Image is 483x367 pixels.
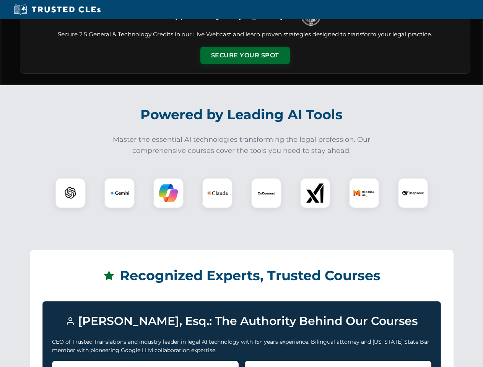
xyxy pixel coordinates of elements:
[55,178,86,208] div: ChatGPT
[110,183,129,203] img: Gemini Logo
[300,178,330,208] div: xAI
[398,178,428,208] div: DeepSeek
[251,178,281,208] div: CoCounsel
[108,134,376,156] p: Master the essential AI technologies transforming the legal profession. Our comprehensive courses...
[104,178,135,208] div: Gemini
[59,182,81,204] img: ChatGPT Logo
[42,262,441,289] h2: Recognized Experts, Trusted Courses
[349,178,379,208] div: Mistral AI
[207,182,228,204] img: Claude Logo
[200,47,290,64] button: Secure Your Spot
[52,338,431,355] p: CEO of Trusted Translations and industry leader in legal AI technology with 15+ years experience....
[353,182,375,204] img: Mistral AI Logo
[30,101,454,128] h2: Powered by Leading AI Tools
[159,183,178,203] img: Copilot Logo
[306,183,325,203] img: xAI Logo
[29,30,461,39] p: Secure 2.5 General & Technology Credits in our Live Webcast and learn proven strategies designed ...
[11,4,103,15] img: Trusted CLEs
[202,178,233,208] div: Claude
[52,311,431,331] h3: [PERSON_NAME], Esq.: The Authority Behind Our Courses
[402,182,424,204] img: DeepSeek Logo
[153,178,184,208] div: Copilot
[257,183,276,203] img: CoCounsel Logo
